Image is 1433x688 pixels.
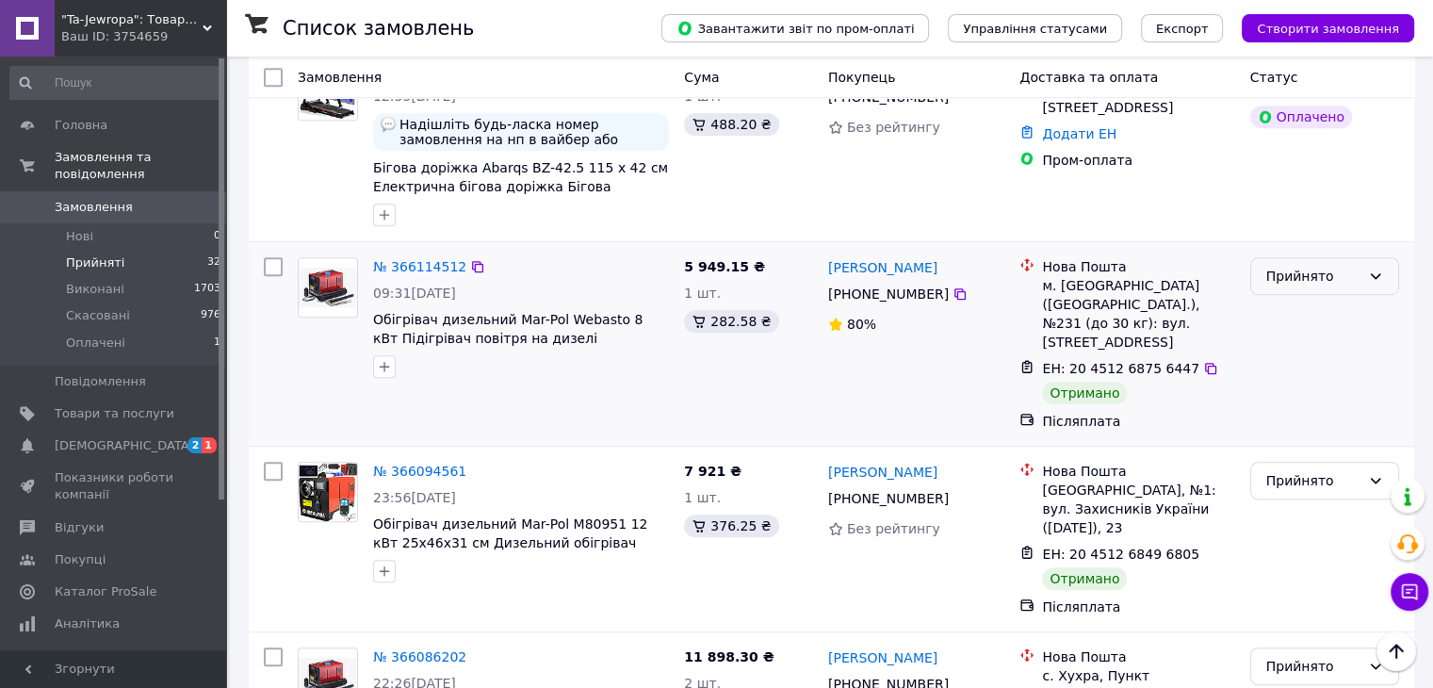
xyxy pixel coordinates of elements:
[299,463,357,521] img: Фото товару
[684,70,719,85] span: Cума
[1266,266,1360,287] div: Прийнято
[684,515,778,537] div: 376.25 ₴
[1042,79,1234,117] div: с. [STREET_ADDRESS]: вул. [STREET_ADDRESS]
[55,405,174,422] span: Товари та послуги
[61,11,203,28] span: "Ta-Jewropa": Товари для дому, авто, спорту, ремонту і дітей
[1042,257,1234,276] div: Нова Пошта
[963,22,1107,36] span: Управління статусами
[828,70,895,85] span: Покупець
[298,462,358,522] a: Фото товару
[55,437,194,454] span: [DEMOGRAPHIC_DATA]
[55,647,174,681] span: Інструменти веб-майстра та SEO
[676,20,914,37] span: Завантажити звіт по пром-оплаті
[66,281,124,298] span: Виконані
[283,17,474,40] h1: Список замовлень
[1042,547,1199,562] span: ЕН: 20 4512 6849 6805
[1376,631,1416,671] button: Наверх
[201,307,220,324] span: 976
[9,66,222,100] input: Пошук
[55,117,107,134] span: Головна
[1042,598,1234,616] div: Післяплата
[214,335,220,352] span: 1
[824,485,953,512] div: [PHONE_NUMBER]
[66,254,124,271] span: Прийняті
[1019,70,1158,85] span: Доставка та оплата
[66,335,125,352] span: Оплачені
[373,464,466,479] a: № 366094561
[847,120,940,135] span: Без рейтингу
[373,259,466,274] a: № 366114512
[55,469,174,503] span: Показники роботи компанії
[373,312,643,365] a: Обігрівач дизельний Mar-Pol Webasto 8 кВт Підігрівач повітря на дизелі Автономний дизельний обігр...
[207,254,220,271] span: 32
[684,113,778,136] div: 488.20 ₴
[1156,22,1209,36] span: Експорт
[824,281,953,307] div: [PHONE_NUMBER]
[1042,462,1234,481] div: Нова Пошта
[373,516,647,569] a: Обігрівач дизельний Mar-Pol M80951 12 кВт 25х46х31 см Дизельний обігрівач Автономний дизельний об...
[55,583,156,600] span: Каталог ProSale
[187,437,203,453] span: 2
[66,307,130,324] span: Скасовані
[1042,647,1234,666] div: Нова Пошта
[202,437,217,453] span: 1
[1042,481,1234,537] div: [GEOGRAPHIC_DATA], №1: вул. Захисників України ([DATE]), 23
[684,649,773,664] span: 11 898.30 ₴
[684,259,765,274] span: 5 949.15 ₴
[373,286,456,301] span: 09:31[DATE]
[1042,126,1116,141] a: Додати ЕН
[55,199,133,216] span: Замовлення
[298,257,358,318] a: Фото товару
[55,615,120,632] span: Аналітика
[1257,22,1399,36] span: Створити замовлення
[299,268,357,307] img: Фото товару
[847,521,940,536] span: Без рейтингу
[948,14,1122,42] button: Управління статусами
[1141,14,1224,42] button: Експорт
[373,160,668,213] a: Бігова доріжка Abarqs BZ-42.5 115 х 42 см Електрична бігова доріжка Бігова доріжка для залу
[1042,276,1234,352] div: м. [GEOGRAPHIC_DATA] ([GEOGRAPHIC_DATA].), №231 (до 30 кг): вул. [STREET_ADDRESS]
[381,117,396,132] img: :speech_balloon:
[828,258,937,277] a: [PERSON_NAME]
[684,286,721,301] span: 1 шт.
[1250,106,1352,128] div: Оплачено
[373,649,466,664] a: № 366086202
[61,28,226,45] div: Ваш ID: 3754659
[828,648,937,667] a: [PERSON_NAME]
[1223,20,1414,35] a: Створити замовлення
[55,149,226,183] span: Замовлення та повідомлення
[66,228,93,245] span: Нові
[194,281,220,298] span: 1703
[1042,412,1234,431] div: Післяплата
[1266,656,1360,677] div: Прийнято
[298,70,382,85] span: Замовлення
[1042,151,1234,170] div: Пром-оплата
[828,463,937,482] a: [PERSON_NAME]
[684,310,778,333] div: 282.58 ₴
[1042,382,1127,404] div: Отримано
[55,551,106,568] span: Покупці
[55,519,104,536] span: Відгуки
[1042,567,1127,590] div: Отримано
[399,117,661,147] span: Надішліть будь-ласка номер замовлення на нп в вайбер або телеграм. Дякую!
[661,14,929,42] button: Завантажити звіт по пром-оплаті
[847,317,876,332] span: 80%
[214,228,220,245] span: 0
[1042,361,1199,376] span: ЕН: 20 4512 6875 6447
[1266,470,1360,491] div: Прийнято
[684,464,741,479] span: 7 921 ₴
[1250,70,1298,85] span: Статус
[55,373,146,390] span: Повідомлення
[373,490,456,505] span: 23:56[DATE]
[1391,573,1428,611] button: Чат з покупцем
[684,490,721,505] span: 1 шт.
[1242,14,1414,42] button: Створити замовлення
